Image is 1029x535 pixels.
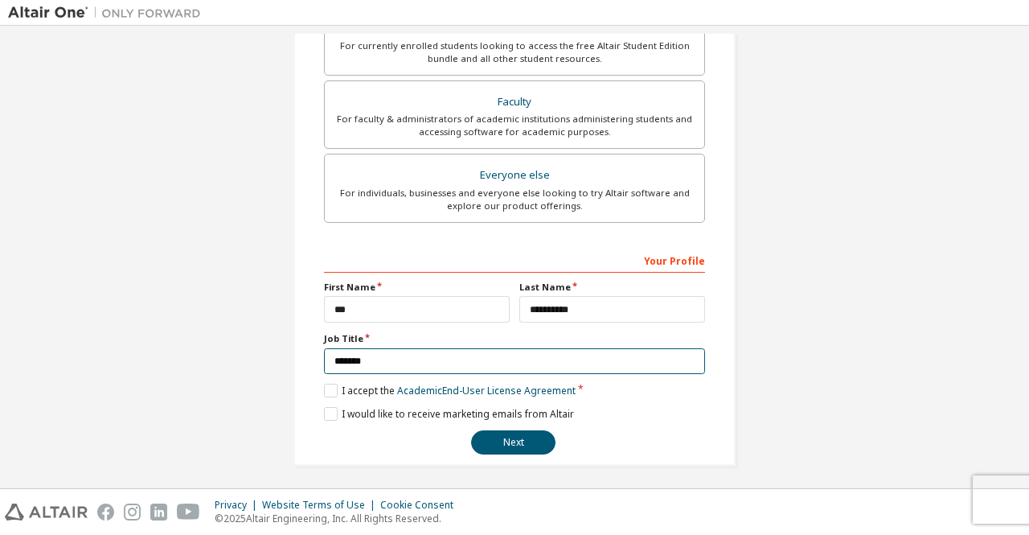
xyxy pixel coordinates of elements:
[334,187,695,212] div: For individuals, businesses and everyone else looking to try Altair software and explore our prod...
[334,39,695,65] div: For currently enrolled students looking to access the free Altair Student Edition bundle and all ...
[324,281,510,294] label: First Name
[8,5,209,21] img: Altair One
[215,499,262,512] div: Privacy
[324,407,574,421] label: I would like to receive marketing emails from Altair
[97,504,114,521] img: facebook.svg
[262,499,380,512] div: Website Terms of Use
[5,504,88,521] img: altair_logo.svg
[380,499,463,512] div: Cookie Consent
[397,384,576,397] a: Academic End-User License Agreement
[215,512,463,525] p: © 2025 Altair Engineering, Inc. All Rights Reserved.
[124,504,141,521] img: instagram.svg
[334,164,695,187] div: Everyone else
[324,384,576,397] label: I accept the
[334,91,695,113] div: Faculty
[324,332,705,345] label: Job Title
[177,504,200,521] img: youtube.svg
[471,430,555,455] button: Next
[334,113,695,138] div: For faculty & administrators of academic institutions administering students and accessing softwa...
[150,504,167,521] img: linkedin.svg
[519,281,705,294] label: Last Name
[324,247,705,273] div: Your Profile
